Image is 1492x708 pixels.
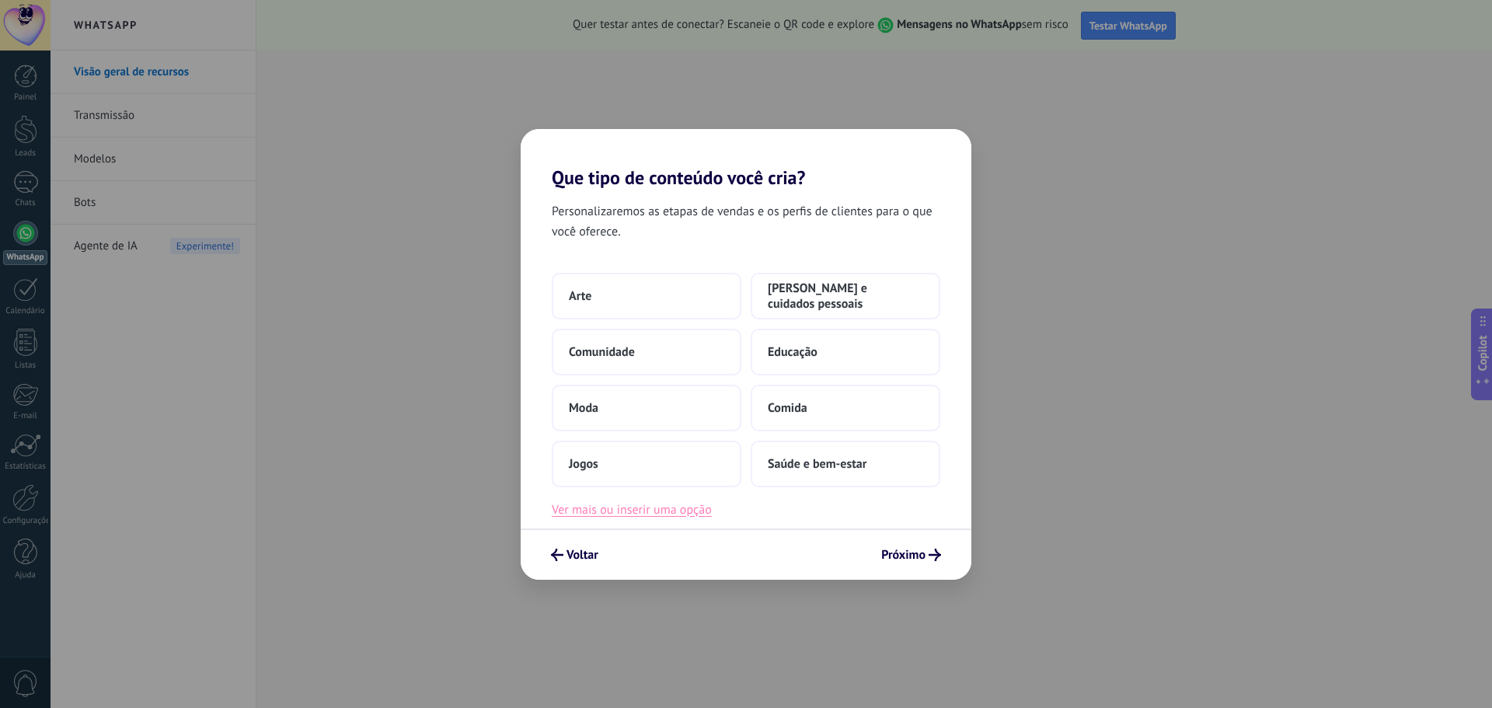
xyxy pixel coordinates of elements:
span: Saúde e bem-estar [768,456,866,472]
button: [PERSON_NAME] e cuidados pessoais [751,273,940,319]
button: Educação [751,329,940,375]
button: Voltar [544,542,605,568]
span: [PERSON_NAME] e cuidados pessoais [768,281,923,312]
h2: Que tipo de conteúdo você cria? [521,129,971,189]
button: Próximo [874,542,948,568]
button: Jogos [552,441,741,487]
span: Arte [569,288,591,304]
span: Voltar [566,549,598,560]
button: Comunidade [552,329,741,375]
span: Educação [768,344,817,360]
button: Saúde e bem-estar [751,441,940,487]
span: Moda [569,400,598,416]
span: Comida [768,400,807,416]
span: Comunidade [569,344,635,360]
span: Próximo [881,549,926,560]
button: Arte [552,273,741,319]
button: Ver mais ou inserir uma opção [552,500,712,520]
button: Moda [552,385,741,431]
span: Personalizaremos as etapas de vendas e os perfis de clientes para o que você oferece. [552,201,940,242]
span: Jogos [569,456,598,472]
button: Comida [751,385,940,431]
